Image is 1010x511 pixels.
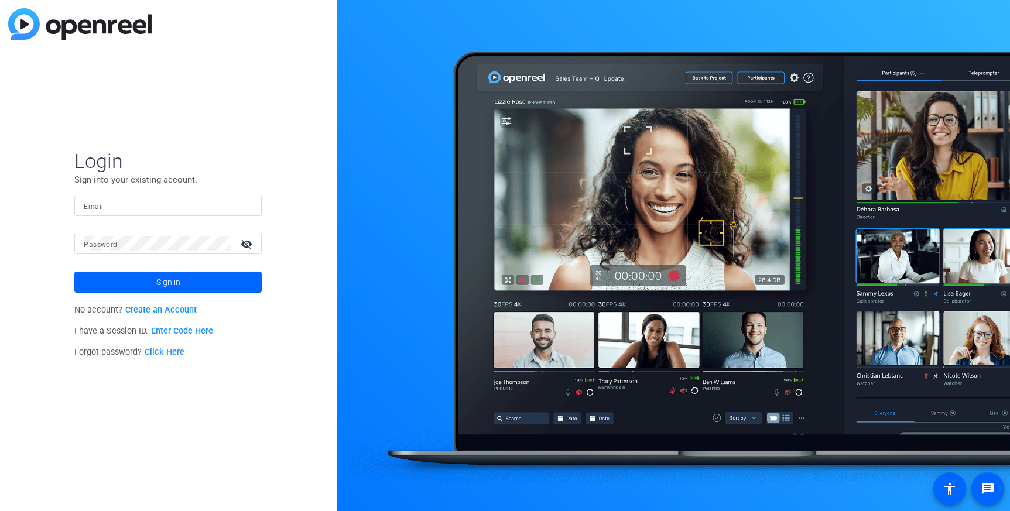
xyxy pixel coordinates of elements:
[234,235,262,252] mat-icon: visibility_off
[74,149,262,173] span: Login
[74,173,262,186] p: Sign into your existing account.
[84,198,252,212] input: Enter Email Address
[8,8,152,40] img: blue-gradient.svg
[74,347,184,357] span: Forgot password?
[74,272,262,293] button: Sign in
[156,267,180,297] span: Sign in
[145,347,184,357] a: Click Here
[84,241,117,249] mat-label: Password
[74,305,197,315] span: No account?
[84,203,103,211] mat-label: Email
[74,326,213,336] span: I have a Session ID.
[151,326,213,336] a: Enter Code Here
[981,482,995,496] mat-icon: message
[125,305,197,315] a: Create an Account
[943,482,957,496] mat-icon: accessibility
